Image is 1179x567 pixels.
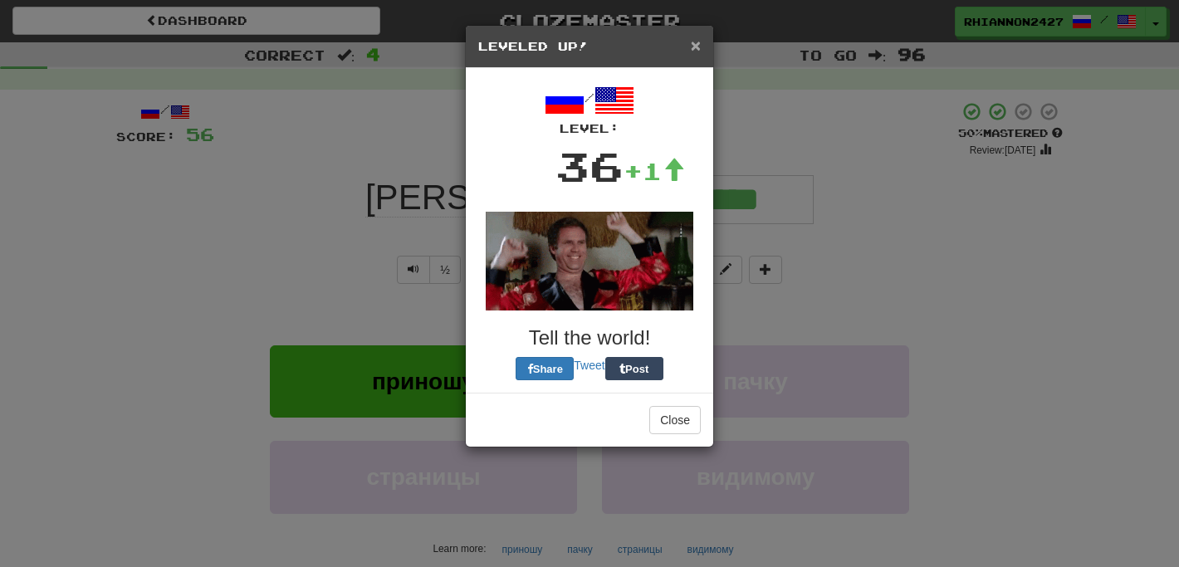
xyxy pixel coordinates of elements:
[478,81,701,137] div: /
[555,137,624,195] div: 36
[605,357,663,380] button: Post
[624,154,685,188] div: +1
[478,327,701,349] h3: Tell the world!
[478,38,701,55] h5: Leveled Up!
[691,37,701,54] button: Close
[691,36,701,55] span: ×
[574,359,604,372] a: Tweet
[649,406,701,434] button: Close
[478,120,701,137] div: Level:
[486,212,693,310] img: will-ferrel-d6c07f94194e19e98823ed86c433f8fc69ac91e84bfcb09b53c9a5692911eaa6.gif
[516,357,574,380] button: Share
